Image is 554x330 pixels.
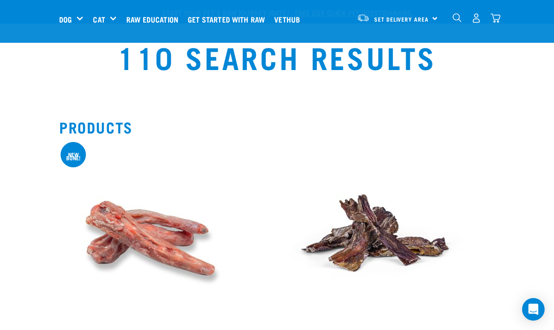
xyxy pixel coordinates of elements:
[491,13,500,23] img: home-icon@2x.png
[272,0,307,38] a: Vethub
[109,39,445,73] h1: 110 Search Results
[357,14,369,22] img: van-moving.png
[59,118,495,135] h2: Products
[61,153,86,159] div: New bone!
[59,14,72,25] a: Dog
[124,0,185,38] a: Raw Education
[93,14,105,25] a: Cat
[185,0,272,38] a: Get started with Raw
[374,17,429,21] span: Set Delivery Area
[522,298,545,321] div: Open Intercom Messenger
[471,13,481,23] img: user.png
[453,13,462,22] img: home-icon-1@2x.png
